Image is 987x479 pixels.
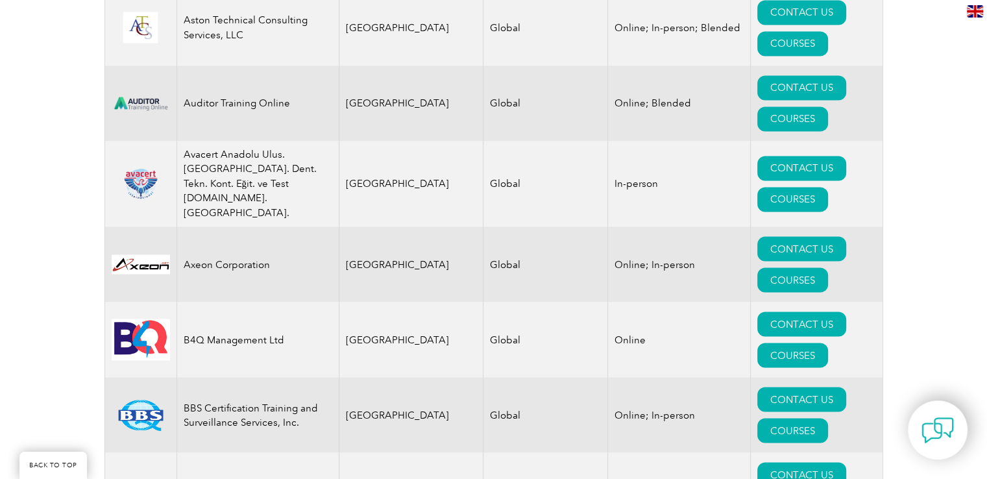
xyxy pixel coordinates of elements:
[608,227,751,302] td: Online; In-person
[177,227,339,302] td: Axeon Corporation
[921,414,954,447] img: contact-chat.png
[757,31,828,56] a: COURSES
[339,66,483,141] td: [GEOGRAPHIC_DATA]
[757,312,846,336] a: CONTACT US
[112,254,170,274] img: 28820fe6-db04-ea11-a811-000d3a793f32-logo.jpg
[339,141,483,227] td: [GEOGRAPHIC_DATA]
[608,377,751,452] td: Online; In-person
[483,66,608,141] td: Global
[757,187,828,212] a: COURSES
[757,387,846,411] a: CONTACT US
[483,302,608,377] td: Global
[757,343,828,367] a: COURSES
[177,66,339,141] td: Auditor Training Online
[112,399,170,431] img: 81a8cf56-15af-ea11-a812-000d3a79722d-logo.png
[339,227,483,302] td: [GEOGRAPHIC_DATA]
[19,452,87,479] a: BACK TO TOP
[339,302,483,377] td: [GEOGRAPHIC_DATA]
[177,377,339,452] td: BBS Certification Training and Surveillance Services, Inc.
[112,167,170,199] img: 815efeab-5b6f-eb11-a812-00224815377e-logo.png
[757,156,846,180] a: CONTACT US
[757,75,846,100] a: CONTACT US
[483,141,608,227] td: Global
[112,319,170,360] img: 9db4b902-10da-eb11-bacb-002248158a6d-logo.jpg
[112,12,170,43] img: ce24547b-a6e0-e911-a812-000d3a795b83-logo.png
[757,267,828,292] a: COURSES
[757,106,828,131] a: COURSES
[608,66,751,141] td: Online; Blended
[177,141,339,227] td: Avacert Anadolu Ulus. [GEOGRAPHIC_DATA]. Dent. Tekn. Kont. Eğit. ve Test [DOMAIN_NAME]. [GEOGRAPH...
[967,5,983,18] img: en
[483,377,608,452] td: Global
[483,227,608,302] td: Global
[112,88,170,117] img: d024547b-a6e0-e911-a812-000d3a795b83-logo.png
[339,377,483,452] td: [GEOGRAPHIC_DATA]
[757,236,846,261] a: CONTACT US
[757,418,828,443] a: COURSES
[608,302,751,377] td: Online
[608,141,751,227] td: In-person
[177,302,339,377] td: B4Q Management Ltd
